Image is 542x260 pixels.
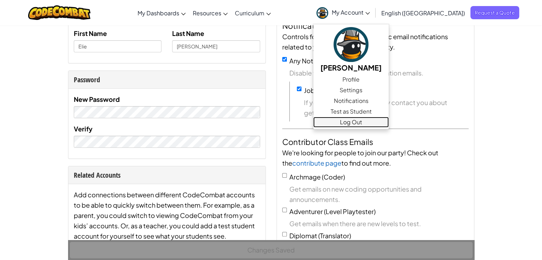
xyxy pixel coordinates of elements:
[289,68,469,78] span: Disable to stop all activity notification emails.
[313,95,389,106] a: Notifications
[289,173,321,181] span: Archmage
[341,159,391,167] span: to find out more.
[282,20,469,31] h4: Notifications
[134,3,189,22] a: My Dashboards
[289,232,317,240] span: Diplomat
[193,9,221,17] span: Resources
[74,74,260,85] div: Password
[235,9,264,17] span: Curriculum
[378,3,469,22] a: English ([GEOGRAPHIC_DATA])
[313,1,373,24] a: My Account
[74,28,107,38] label: First Name
[313,106,389,117] a: Test as Student
[322,173,345,181] span: (Coder)
[231,3,274,22] a: Curriculum
[289,184,469,204] span: Get emails on new coding opportunities and announcements.
[318,232,351,240] span: (Translator)
[470,6,519,19] a: Request a Quote
[74,124,93,134] label: Verify
[334,27,368,62] img: avatar
[28,5,91,20] img: CodeCombat logo
[289,207,323,215] span: Adventurer
[172,28,204,38] label: Last Name
[313,85,389,95] a: Settings
[289,218,469,229] span: Get emails when there are new levels to test.
[282,149,438,167] span: We're looking for people to join our party! Check out the
[313,117,389,128] a: Log Out
[74,170,260,180] div: Related Accounts
[313,74,389,85] a: Profile
[316,7,328,19] img: avatar
[324,207,376,215] span: (Level Playtester)
[282,136,469,147] h4: Contributor Class Emails
[304,86,359,94] label: Job Opportunities
[304,97,469,118] span: If you play really well, we may contact you about getting you a (better) job.
[292,159,341,167] a: contribute page
[320,62,382,73] h5: [PERSON_NAME]
[74,94,120,104] label: New Password
[138,9,179,17] span: My Dashboards
[74,189,260,241] div: Add connections between different CodeCombat accounts to be able to quickly switch between them. ...
[313,26,389,74] a: [PERSON_NAME]
[189,3,231,22] a: Resources
[332,9,370,16] span: My Account
[334,97,368,105] span: Notifications
[282,32,448,51] span: Controls for personalized, automatic email notifications related to your CodeCombat activity.
[289,57,341,65] label: Any Notifications
[381,9,465,17] span: English ([GEOGRAPHIC_DATA])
